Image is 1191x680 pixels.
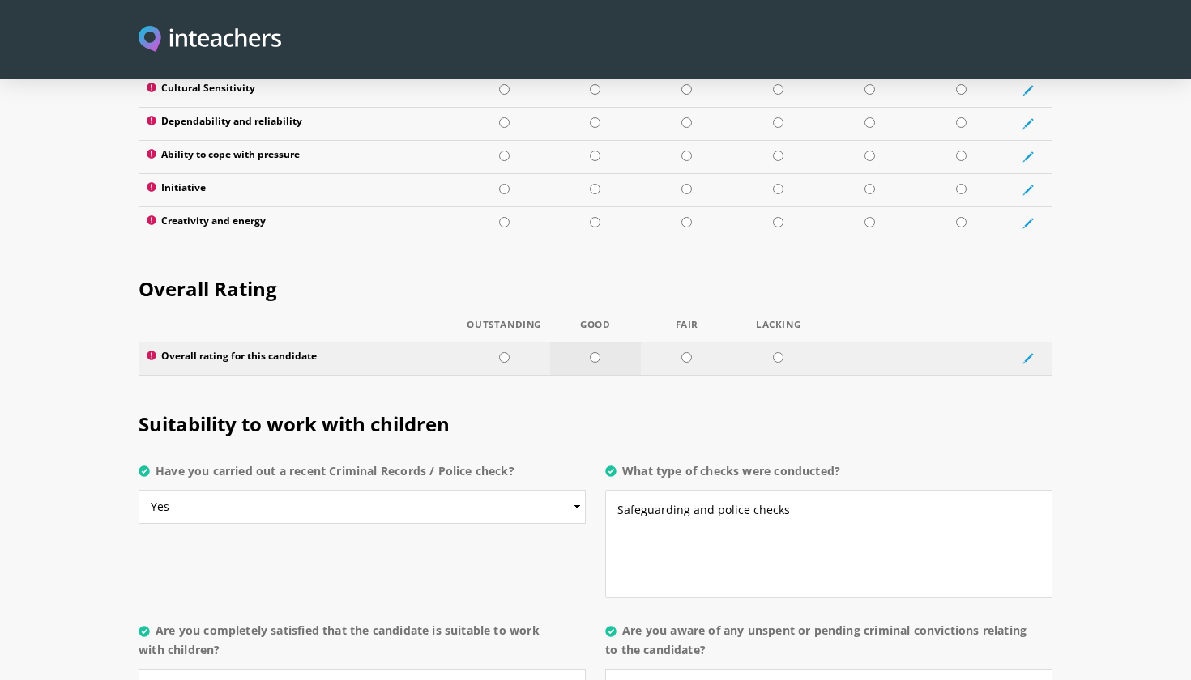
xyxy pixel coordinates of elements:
span: Suitability to work with children [139,410,450,437]
label: Are you completely satisfied that the candidate is suitable to work with children? [139,621,586,669]
th: Good [550,320,642,342]
label: Creativity and energy [147,215,450,232]
label: Cultural Sensitivity [147,83,450,99]
th: Fair [641,320,732,342]
th: Outstanding [459,320,550,342]
th: Lacking [732,320,824,342]
label: Are you aware of any unspent or pending criminal convictions relating to the candidate? [605,621,1052,669]
label: What type of checks were conducted? [605,461,1052,491]
img: Inteachers [139,26,281,54]
span: Overall Rating [139,275,277,302]
a: Visit this site's homepage [139,26,281,54]
label: Initiative [147,182,450,198]
label: Overall rating for this candidate [147,351,450,367]
label: Ability to cope with pressure [147,149,450,165]
label: Have you carried out a recent Criminal Records / Police check? [139,461,586,491]
label: Dependability and reliability [147,116,450,132]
